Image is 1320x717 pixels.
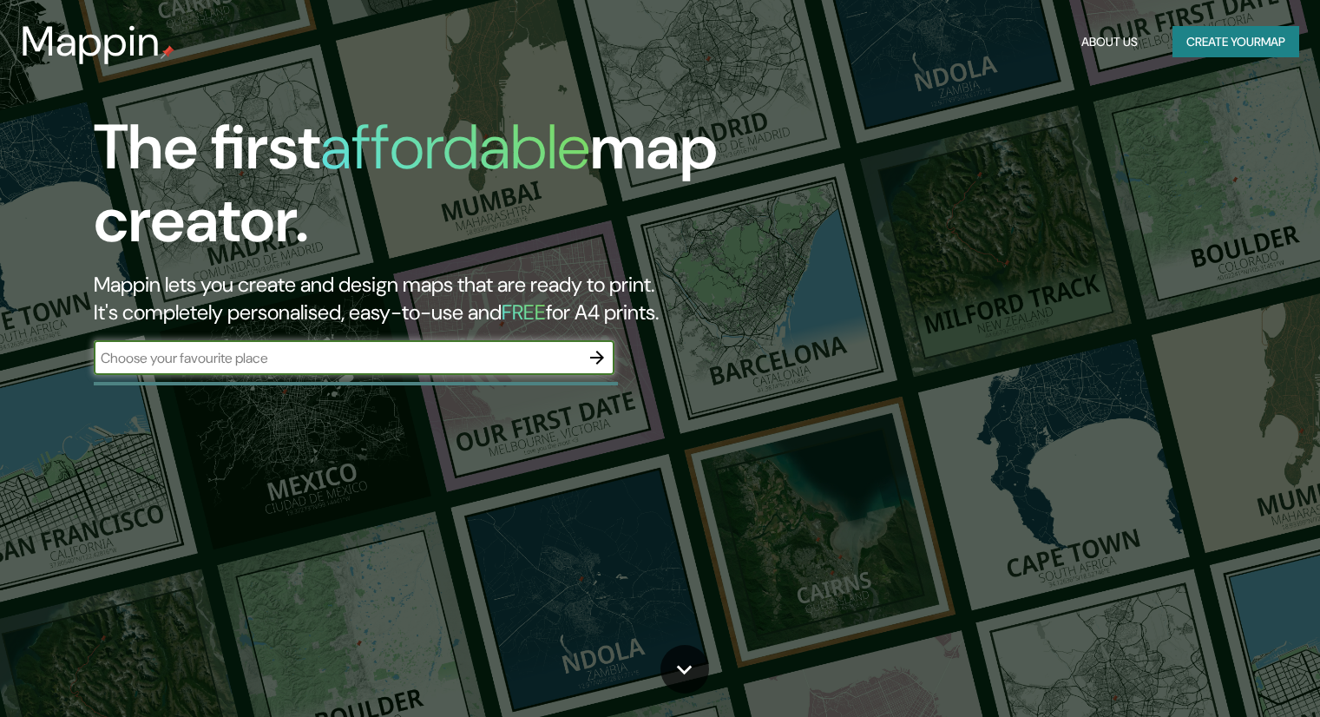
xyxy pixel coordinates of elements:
[1074,26,1145,58] button: About Us
[1172,26,1299,58] button: Create yourmap
[21,17,161,66] h3: Mappin
[94,348,580,368] input: Choose your favourite place
[94,271,754,326] h2: Mappin lets you create and design maps that are ready to print. It's completely personalised, eas...
[161,45,174,59] img: mappin-pin
[502,299,546,326] h5: FREE
[94,111,754,271] h1: The first map creator.
[320,107,590,187] h1: affordable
